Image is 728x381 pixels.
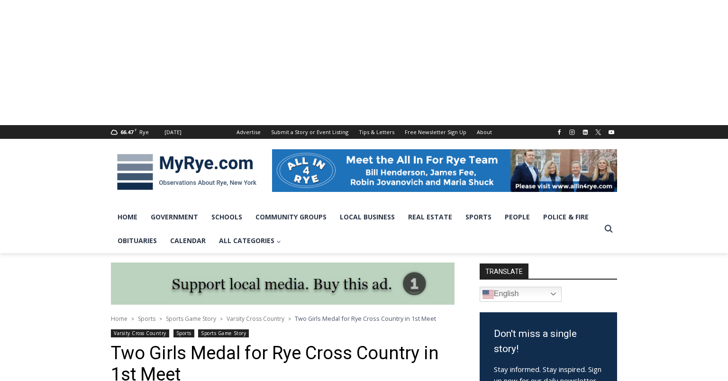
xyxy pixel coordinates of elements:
[139,128,149,136] div: Rye
[219,236,281,246] span: All Categories
[566,127,578,138] a: Instagram
[135,127,137,132] span: F
[111,205,600,253] nav: Primary Navigation
[198,329,249,337] a: Sports Game Story
[266,125,354,139] a: Submit a Story or Event Listing
[159,316,162,322] span: >
[272,149,617,192] img: All in for Rye
[164,128,182,136] div: [DATE]
[480,287,562,302] a: English
[333,205,401,229] a: Local Business
[227,315,284,323] a: Varsity Cross Country
[592,127,604,138] a: X
[212,229,288,253] a: All Categories
[480,263,528,279] strong: TRANSLATE
[111,229,164,253] a: Obituaries
[205,205,249,229] a: Schools
[554,127,565,138] a: Facebook
[494,327,603,356] h3: Don't miss a single story!
[131,316,134,322] span: >
[472,125,497,139] a: About
[138,315,155,323] a: Sports
[111,205,144,229] a: Home
[111,147,263,197] img: MyRye.com
[111,315,127,323] a: Home
[537,205,595,229] a: Police & Fire
[401,205,459,229] a: Real Estate
[288,316,291,322] span: >
[400,125,472,139] a: Free Newsletter Sign Up
[354,125,400,139] a: Tips & Letters
[231,125,497,139] nav: Secondary Navigation
[498,205,537,229] a: People
[166,315,216,323] a: Sports Game Story
[580,127,591,138] a: Linkedin
[144,205,205,229] a: Government
[173,329,194,337] a: Sports
[295,314,436,323] span: Two Girls Medal for Rye Cross Country in 1st Meet
[111,263,455,305] img: support local media, buy this ad
[120,128,133,136] span: 66.47
[600,220,617,237] button: View Search Form
[231,125,266,139] a: Advertise
[164,229,212,253] a: Calendar
[220,316,223,322] span: >
[111,329,169,337] a: Varsity Cross Country
[249,205,333,229] a: Community Groups
[482,289,494,300] img: en
[606,127,617,138] a: YouTube
[459,205,498,229] a: Sports
[111,314,455,323] nav: Breadcrumbs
